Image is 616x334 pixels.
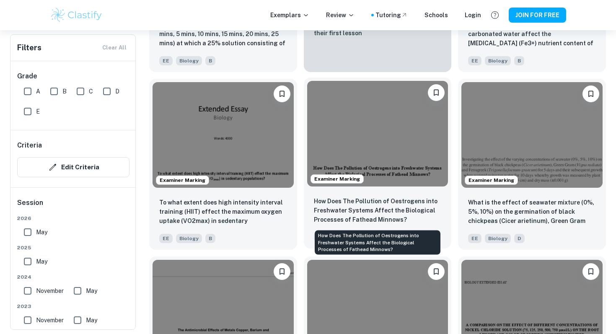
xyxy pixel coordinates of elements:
[326,10,355,20] p: Review
[176,56,202,65] span: Biology
[159,234,173,243] span: EE
[86,286,97,295] span: May
[205,234,215,243] span: B
[159,20,287,49] p: To what extent does varying the duration (0 mins, 5 mins, 10 mins, 15 mins, 20 mins, 25 mins) at ...
[424,10,448,20] a: Schools
[514,56,524,65] span: B
[468,20,596,49] p: To what extent does irrigation with carbonated water affect the ferric ion (Fe3+) nutrient conten...
[485,234,511,243] span: Biology
[274,85,290,102] button: Please log in to bookmark exemplars
[17,244,129,251] span: 2025
[461,82,603,188] img: Biology EE example thumbnail: What is the effect of seawater mixture (
[514,234,525,243] span: D
[465,10,481,20] a: Login
[153,82,294,188] img: Biology EE example thumbnail: To what extent does high intensity inte
[89,87,93,96] span: C
[582,85,599,102] button: Please log in to bookmark exemplars
[274,263,290,280] button: Please log in to bookmark exemplars
[17,303,129,310] span: 2023
[36,107,40,116] span: E
[311,175,363,183] span: Examiner Marking
[468,234,481,243] span: EE
[115,87,119,96] span: D
[17,273,129,281] span: 2024
[17,198,129,215] h6: Session
[304,79,452,250] a: Examiner MarkingPlease log in to bookmark exemplarsHow Does The Pollution of Oestrogens into Fres...
[36,257,47,266] span: May
[36,316,64,325] span: November
[50,7,103,23] img: Clastify logo
[149,79,297,250] a: Examiner MarkingPlease log in to bookmark exemplars To what extent does high intensity interval t...
[159,56,173,65] span: EE
[17,140,42,150] h6: Criteria
[156,176,209,184] span: Examiner Marking
[428,263,445,280] button: Please log in to bookmark exemplars
[176,234,202,243] span: Biology
[86,316,97,325] span: May
[582,263,599,280] button: Please log in to bookmark exemplars
[375,10,408,20] a: Tutoring
[465,176,518,184] span: Examiner Marking
[62,87,67,96] span: B
[36,286,64,295] span: November
[314,197,442,224] p: How Does The Pollution of Oestrogens into Freshwater Systems Affect the Biological Processes of F...
[315,230,440,255] div: How Does The Pollution of Oestrogens into Freshwater Systems Affect the Biological Processes of F...
[307,81,448,186] img: Biology EE example thumbnail: How Does The Pollution of Oestrogens int
[17,71,129,81] h6: Grade
[458,79,606,250] a: Examiner MarkingPlease log in to bookmark exemplarsWhat is the effect of seawater mixture (0%, 5%...
[36,87,40,96] span: A
[468,56,481,65] span: EE
[270,10,309,20] p: Exemplars
[159,198,287,226] p: To what extent does high intensity interval training (HIIT) effect the maximum oxygen uptake (VO2...
[17,215,129,222] span: 2026
[428,84,445,101] button: Please log in to bookmark exemplars
[488,8,502,22] button: Help and Feedback
[36,228,47,237] span: May
[509,8,566,23] button: JOIN FOR FREE
[468,198,596,226] p: What is the effect of seawater mixture (0%, 5%, 10%) on the germination of black chickpeas (Cicer...
[17,157,129,177] button: Edit Criteria
[485,56,511,65] span: Biology
[205,56,215,65] span: B
[17,42,41,54] h6: Filters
